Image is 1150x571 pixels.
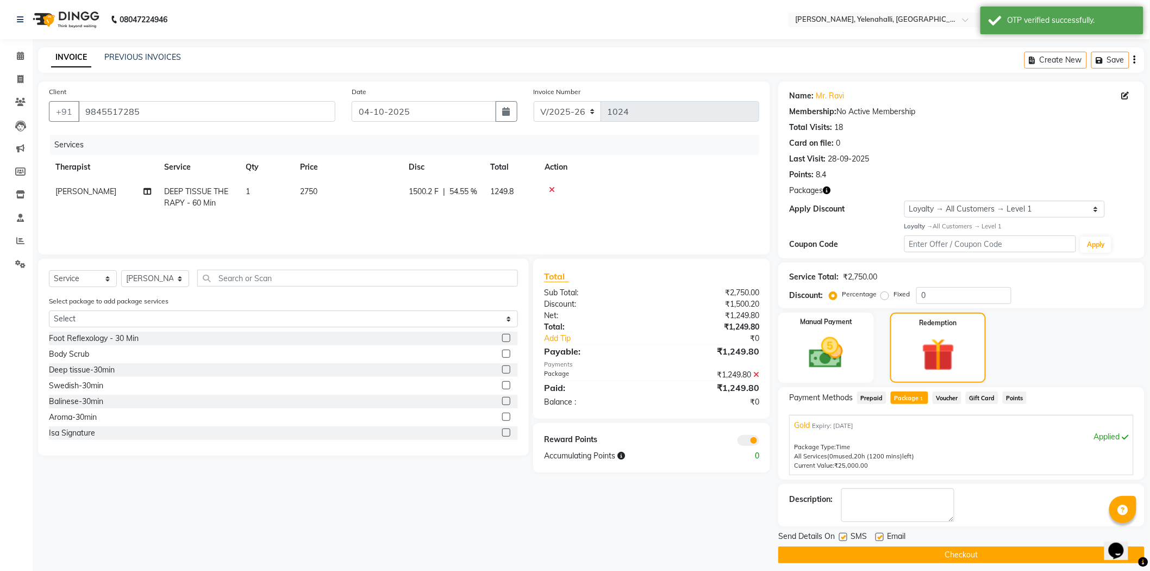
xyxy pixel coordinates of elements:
div: Discount: [536,299,652,310]
span: 2750 [300,187,317,196]
div: Isa Signature [49,427,95,439]
div: Package [536,369,652,381]
span: Prepaid [857,392,886,404]
button: Save [1091,52,1129,69]
button: Apply [1080,237,1111,253]
div: Paid: [536,381,652,394]
div: Discount: [789,290,823,301]
div: Service Total: [789,271,839,283]
span: Total [544,271,569,282]
div: OTP verified successfully. [1008,15,1135,26]
th: Service [158,155,239,179]
div: ₹2,750.00 [652,287,767,299]
div: ₹1,249.80 [652,321,767,333]
div: Payments [544,360,759,369]
b: 08047224946 [120,4,167,35]
div: Accumulating Points [536,450,710,462]
div: Net: [536,310,652,321]
th: Qty [239,155,293,179]
input: Search or Scan [197,270,518,287]
button: +91 [49,101,79,122]
button: Checkout [778,547,1145,563]
div: Reward Points [536,434,652,446]
button: Create New [1024,52,1087,69]
div: ₹2,750.00 [843,271,877,283]
img: _gift.svg [911,334,965,376]
div: ₹0 [671,333,768,344]
div: 0 [710,450,768,462]
th: Action [538,155,759,179]
span: All Services [794,452,827,460]
div: Aroma-30min [49,412,97,423]
div: Membership: [789,106,836,117]
div: Total Visits: [789,122,832,133]
div: Coupon Code [789,239,904,250]
iframe: chat widget [1104,527,1139,560]
label: Select package to add package services [49,296,168,306]
th: Disc [402,155,484,179]
span: Gold [794,420,810,431]
div: ₹1,249.80 [652,310,767,321]
span: Package [891,392,928,404]
th: Price [293,155,402,179]
span: 1 [246,187,250,196]
span: Payment Methods [789,392,853,404]
a: Mr. Ravi [816,90,844,102]
div: Services [50,135,767,155]
div: Sub Total: [536,287,652,299]
div: Total: [536,321,652,333]
div: Points: [789,169,814,181]
input: Search by Name/Mobile/Email/Code [78,101,335,122]
div: 28-09-2025 [828,153,869,165]
div: ₹1,249.80 [652,381,767,394]
label: Invoice Number [534,87,581,97]
img: _cash.svg [798,333,854,373]
span: 1249.8 [490,187,514,196]
span: SMS [851,531,867,544]
a: PREVIOUS INVOICES [104,52,181,62]
span: Points [1003,392,1027,404]
span: 1500.2 F [409,186,439,197]
span: 20h (1200 mins) [854,452,902,460]
input: Enter Offer / Coupon Code [904,235,1077,252]
label: Date [352,87,366,97]
div: ₹1,500.20 [652,299,767,310]
div: ₹0 [652,396,767,408]
div: Foot Reflexology - 30 Min [49,333,139,344]
span: Voucher [933,392,961,404]
div: All Customers → Level 1 [904,222,1134,231]
div: Name: [789,90,814,102]
label: Fixed [893,289,910,299]
strong: Loyalty → [904,222,933,230]
div: Payable: [536,345,652,358]
label: Manual Payment [800,317,852,327]
span: Expiry: [DATE] [812,421,853,431]
span: 54.55 % [449,186,477,197]
div: Body Scrub [49,349,89,360]
span: [PERSON_NAME] [55,187,116,196]
th: Therapist [49,155,158,179]
div: Swedish-30min [49,380,103,392]
span: Current Value: [794,462,834,469]
div: Last Visit: [789,153,826,165]
div: 18 [834,122,843,133]
div: Card on file: [789,138,834,149]
span: Gift Card [966,392,998,404]
div: Balinese-30min [49,396,103,407]
div: No Active Membership [789,106,1134,117]
div: Deep tissue-30min [49,364,115,376]
div: Balance : [536,396,652,408]
img: logo [28,4,102,35]
div: Description: [789,494,833,505]
span: Packages [789,185,823,196]
span: 1 [919,396,925,402]
a: INVOICE [51,48,91,67]
span: used, left) [827,452,914,460]
div: ₹1,249.80 [652,369,767,381]
div: 0 [836,138,840,149]
span: Package Type: [794,443,836,451]
span: Send Details On [778,531,835,544]
span: DEEP TISSUE THERAPY - 60 Min [164,187,228,208]
th: Total [484,155,538,179]
label: Percentage [842,289,877,299]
